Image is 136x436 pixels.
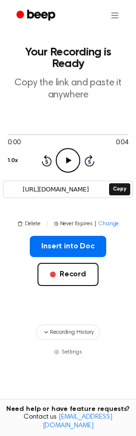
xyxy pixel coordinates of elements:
[103,4,126,27] button: Open menu
[109,183,130,195] button: Copy
[30,236,106,257] button: Insert into Doc
[36,325,99,340] button: Recording History
[54,348,82,356] button: Settings
[54,219,119,228] button: Never Expires|Change
[6,413,130,430] span: Contact us
[10,6,64,25] a: Beep
[50,328,93,337] span: Recording History
[62,348,82,356] span: Settings
[8,46,128,69] h1: Your Recording is Ready
[8,77,128,101] p: Copy the link and paste it anywhere
[17,219,40,228] button: Delete
[8,138,20,148] span: 0:00
[8,152,17,169] button: 1.0x
[43,414,112,429] a: [EMAIL_ADDRESS][DOMAIN_NAME]
[46,219,49,228] span: |
[116,138,128,148] span: 0:04
[37,263,99,286] button: Record
[99,219,119,228] span: Change
[94,219,97,228] span: |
